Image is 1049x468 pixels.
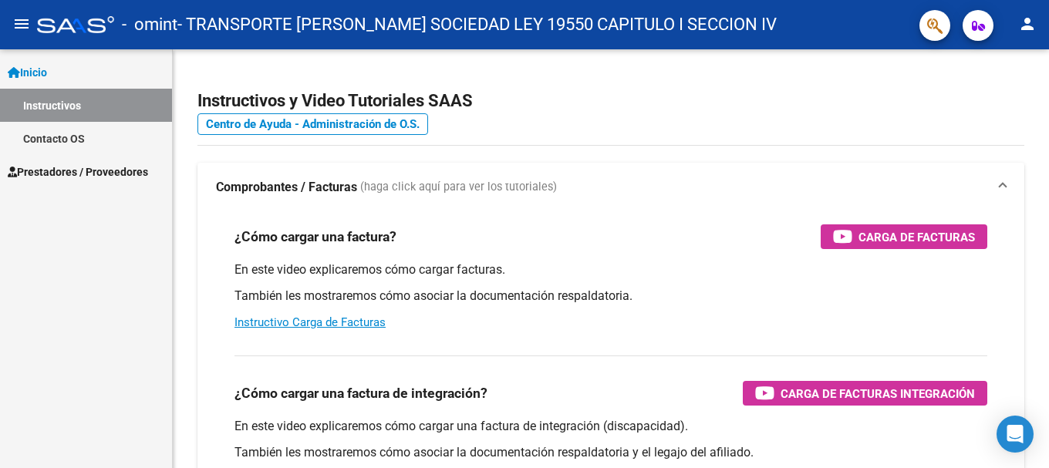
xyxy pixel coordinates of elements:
[234,444,987,461] p: También les mostraremos cómo asociar la documentación respaldatoria y el legajo del afiliado.
[216,179,357,196] strong: Comprobantes / Facturas
[1018,15,1037,33] mat-icon: person
[234,315,386,329] a: Instructivo Carga de Facturas
[781,384,975,403] span: Carga de Facturas Integración
[234,261,987,278] p: En este video explicaremos cómo cargar facturas.
[197,113,428,135] a: Centro de Ayuda - Administración de O.S.
[177,8,777,42] span: - TRANSPORTE [PERSON_NAME] SOCIEDAD LEY 19550 CAPITULO I SECCION IV
[743,381,987,406] button: Carga de Facturas Integración
[197,163,1024,212] mat-expansion-panel-header: Comprobantes / Facturas (haga click aquí para ver los tutoriales)
[122,8,177,42] span: - omint
[234,382,487,404] h3: ¿Cómo cargar una factura de integración?
[12,15,31,33] mat-icon: menu
[234,418,987,435] p: En este video explicaremos cómo cargar una factura de integración (discapacidad).
[360,179,557,196] span: (haga click aquí para ver los tutoriales)
[8,163,148,180] span: Prestadores / Proveedores
[234,288,987,305] p: También les mostraremos cómo asociar la documentación respaldatoria.
[234,226,396,247] h3: ¿Cómo cargar una factura?
[8,64,47,81] span: Inicio
[821,224,987,249] button: Carga de Facturas
[997,416,1034,453] div: Open Intercom Messenger
[197,86,1024,116] h2: Instructivos y Video Tutoriales SAAS
[858,227,975,247] span: Carga de Facturas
